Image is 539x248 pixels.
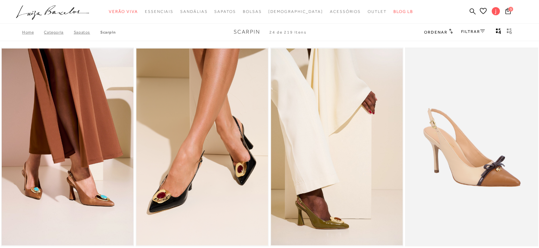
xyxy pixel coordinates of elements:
[330,9,361,14] span: Acessórios
[268,5,323,18] a: noSubCategoriesText
[393,5,413,18] a: BLOG LB
[393,9,413,14] span: BLOG LB
[271,49,403,246] img: SCARPIN SLINGBACK EM VERNIZ VERDE ASPARGO COM APLIQUE METÁLICO E SALTO FLARE
[136,49,268,246] img: SCARPIN SLINGBACK EM VERNIZ PRETO COM APLIQUE METÁLICO E SALTO FLARE
[494,28,503,37] button: Mostrar 4 produtos por linha
[470,8,476,16] a: Buscar
[489,7,503,17] button: j
[234,29,260,35] span: Scarpin
[368,5,387,18] a: categoryNavScreenReaderText
[368,9,387,14] span: Outlet
[505,28,514,37] button: gridText6Desc
[406,49,537,246] img: SCARPIN SLINGBACK EM COURO NATA COM BICO CARAMELO E LAÇO
[330,5,361,18] a: categoryNavScreenReaderText
[109,9,138,14] span: Verão Viva
[180,5,207,18] a: categoryNavScreenReaderText
[145,5,173,18] a: categoryNavScreenReaderText
[243,9,262,14] span: Bolsas
[424,30,447,35] span: Ordenar
[269,30,307,35] span: 24 de 219 itens
[44,30,73,35] a: Categoria
[243,5,262,18] a: categoryNavScreenReaderText
[508,7,513,12] span: 5
[268,9,323,14] span: [DEMOGRAPHIC_DATA]
[503,7,513,17] button: Carrinho
[109,5,138,18] a: categoryNavScreenReaderText
[2,49,133,246] img: SCARPIN SLINGBACK EM COURO CARAMELO COM APLIQUE METÁLICO E SALTO FLARE
[214,9,236,14] span: Sapatos
[145,9,173,14] span: Essenciais
[100,30,116,35] a: Scarpin
[492,7,500,15] span: j
[180,9,207,14] span: Sandálias
[74,30,100,35] a: SAPATOS
[214,5,236,18] a: categoryNavScreenReaderText
[22,30,44,35] a: Home
[461,29,485,34] a: FILTRAR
